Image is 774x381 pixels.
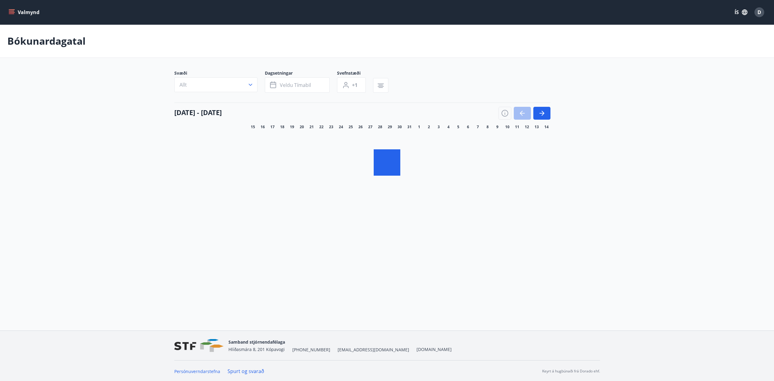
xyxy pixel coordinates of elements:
a: Spurt og svarað [228,368,264,375]
span: 29 [388,125,392,129]
span: 28 [378,125,382,129]
span: 17 [270,125,275,129]
a: Persónuverndarstefna [174,368,220,374]
img: vjCaq2fThgY3EUYqSgpjEiBg6WP39ov69hlhuPVN.png [174,339,224,352]
a: [DOMAIN_NAME] [417,346,452,352]
span: 3 [438,125,440,129]
span: Samband stjórnendafélaga [228,339,285,345]
span: 5 [457,125,459,129]
span: 13 [535,125,539,129]
span: 31 [407,125,412,129]
span: 2 [428,125,430,129]
span: 26 [358,125,363,129]
h4: [DATE] - [DATE] [174,108,222,117]
span: 4 [447,125,450,129]
span: 20 [300,125,304,129]
span: 25 [349,125,353,129]
span: [PHONE_NUMBER] [292,347,330,353]
span: 7 [477,125,479,129]
p: Bókunardagatal [7,34,86,48]
span: Hlíðasmára 8, 201 Kópavogi [228,346,285,352]
span: 15 [251,125,255,129]
span: 27 [368,125,372,129]
span: Svefnstæði [337,70,373,77]
span: 30 [398,125,402,129]
span: D [757,9,761,16]
span: 6 [467,125,469,129]
span: 16 [261,125,265,129]
span: Allt [180,81,187,88]
span: 11 [515,125,519,129]
button: Veldu tímabil [265,77,330,93]
span: 10 [505,125,509,129]
span: Veldu tímabil [280,82,311,88]
button: +1 [337,77,366,93]
span: Svæði [174,70,265,77]
span: Dagsetningar [265,70,337,77]
span: 18 [280,125,284,129]
span: 19 [290,125,294,129]
p: Keyrt á hugbúnaði frá Dorado ehf. [542,368,600,374]
span: 22 [319,125,324,129]
span: 24 [339,125,343,129]
span: 21 [309,125,314,129]
button: menu [7,7,42,18]
span: 9 [496,125,498,129]
span: 1 [418,125,420,129]
span: 23 [329,125,333,129]
span: +1 [352,82,357,88]
span: 12 [525,125,529,129]
button: ÍS [731,7,751,18]
button: Allt [174,77,257,92]
span: 8 [487,125,489,129]
button: D [752,5,767,20]
span: 14 [544,125,549,129]
span: [EMAIL_ADDRESS][DOMAIN_NAME] [338,347,409,353]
